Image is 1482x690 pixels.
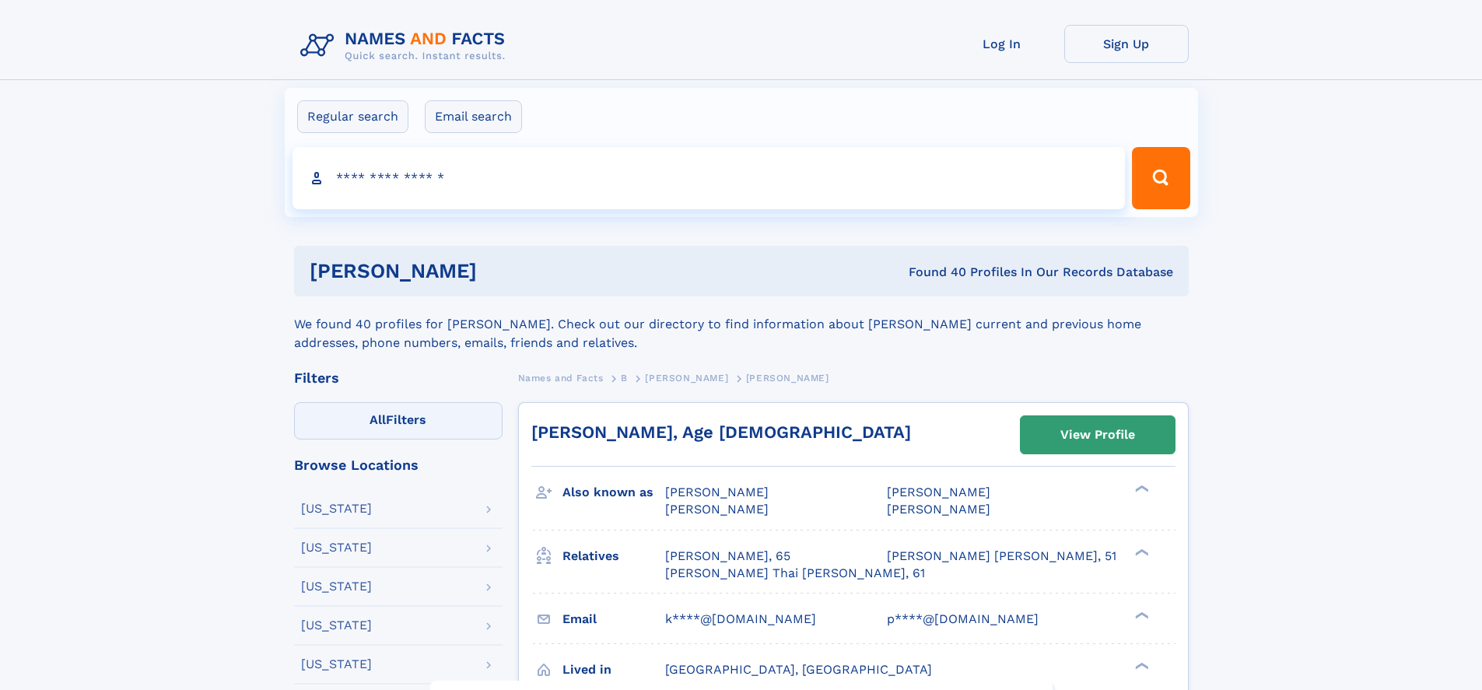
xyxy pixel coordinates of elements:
[1131,547,1150,557] div: ❯
[293,147,1126,209] input: search input
[621,373,628,384] span: B
[370,412,386,427] span: All
[301,541,372,554] div: [US_STATE]
[310,261,693,281] h1: [PERSON_NAME]
[665,662,932,677] span: [GEOGRAPHIC_DATA], [GEOGRAPHIC_DATA]
[425,100,522,133] label: Email search
[562,479,665,506] h3: Also known as
[1021,416,1175,454] a: View Profile
[1131,610,1150,620] div: ❯
[562,657,665,683] h3: Lived in
[621,368,628,387] a: B
[692,264,1173,281] div: Found 40 Profiles In Our Records Database
[1064,25,1189,63] a: Sign Up
[294,371,503,385] div: Filters
[940,25,1064,63] a: Log In
[1131,484,1150,494] div: ❯
[665,565,925,582] a: [PERSON_NAME] Thai [PERSON_NAME], 61
[1131,660,1150,671] div: ❯
[1060,417,1135,453] div: View Profile
[294,458,503,472] div: Browse Locations
[562,606,665,632] h3: Email
[665,548,790,565] a: [PERSON_NAME], 65
[1132,147,1189,209] button: Search Button
[887,485,990,499] span: [PERSON_NAME]
[562,543,665,569] h3: Relatives
[301,580,372,593] div: [US_STATE]
[665,502,769,517] span: [PERSON_NAME]
[297,100,408,133] label: Regular search
[645,368,728,387] a: [PERSON_NAME]
[301,658,372,671] div: [US_STATE]
[887,502,990,517] span: [PERSON_NAME]
[294,296,1189,352] div: We found 40 profiles for [PERSON_NAME]. Check out our directory to find information about [PERSON...
[531,422,911,442] a: [PERSON_NAME], Age [DEMOGRAPHIC_DATA]
[301,619,372,632] div: [US_STATE]
[294,402,503,440] label: Filters
[294,25,518,67] img: Logo Names and Facts
[518,368,604,387] a: Names and Facts
[887,548,1116,565] a: [PERSON_NAME] [PERSON_NAME], 51
[301,503,372,515] div: [US_STATE]
[665,485,769,499] span: [PERSON_NAME]
[746,373,829,384] span: [PERSON_NAME]
[645,373,728,384] span: [PERSON_NAME]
